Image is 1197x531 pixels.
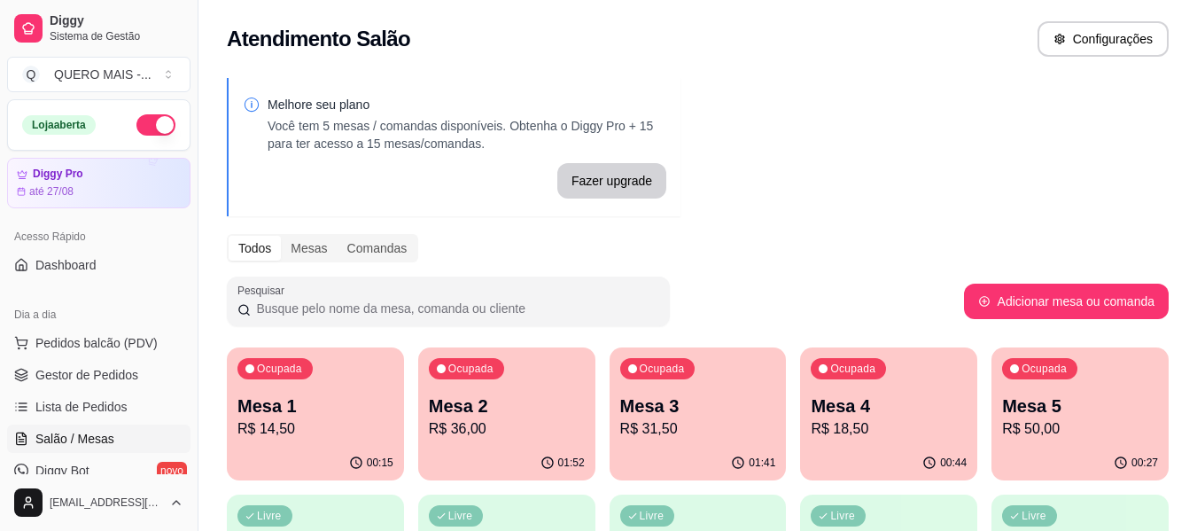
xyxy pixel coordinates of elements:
[35,398,128,416] span: Lista de Pedidos
[1002,394,1158,418] p: Mesa 5
[1002,418,1158,440] p: R$ 50,00
[338,236,417,261] div: Comandas
[620,394,776,418] p: Mesa 3
[7,7,190,50] a: DiggySistema de Gestão
[964,284,1169,319] button: Adicionar mesa ou comanda
[7,251,190,279] a: Dashboard
[830,509,855,523] p: Livre
[1038,21,1169,57] button: Configurações
[7,481,190,524] button: [EMAIL_ADDRESS][DOMAIN_NAME]
[7,457,190,485] a: Diggy Botnovo
[620,418,776,440] p: R$ 31,50
[640,362,685,376] p: Ocupada
[268,117,666,152] p: Você tem 5 mesas / comandas disponíveis. Obtenha o Diggy Pro + 15 para ter acesso a 15 mesas/coma...
[35,366,138,384] span: Gestor de Pedidos
[800,347,977,480] button: OcupadaMesa 4R$ 18,5000:44
[7,158,190,208] a: Diggy Proaté 27/08
[22,115,96,135] div: Loja aberta
[429,418,585,440] p: R$ 36,00
[830,362,875,376] p: Ocupada
[281,236,337,261] div: Mesas
[448,362,494,376] p: Ocupada
[940,456,967,470] p: 00:44
[811,394,967,418] p: Mesa 4
[610,347,787,480] button: OcupadaMesa 3R$ 31,5001:41
[1131,456,1158,470] p: 00:27
[257,509,282,523] p: Livre
[237,394,393,418] p: Mesa 1
[35,430,114,448] span: Salão / Mesas
[448,509,473,523] p: Livre
[54,66,152,83] div: QUERO MAIS - ...
[1022,362,1067,376] p: Ocupada
[50,29,183,43] span: Sistema de Gestão
[229,236,281,261] div: Todos
[136,114,175,136] button: Alterar Status
[7,393,190,421] a: Lista de Pedidos
[22,66,40,83] span: Q
[749,456,775,470] p: 01:41
[227,25,410,53] h2: Atendimento Salão
[237,418,393,440] p: R$ 14,50
[640,509,665,523] p: Livre
[29,184,74,199] article: até 27/08
[418,347,595,480] button: OcupadaMesa 2R$ 36,0001:52
[1022,509,1046,523] p: Livre
[50,13,183,29] span: Diggy
[257,362,302,376] p: Ocupada
[557,163,666,199] button: Fazer upgrade
[50,496,162,510] span: [EMAIL_ADDRESS][DOMAIN_NAME]
[429,394,585,418] p: Mesa 2
[991,347,1169,480] button: OcupadaMesa 5R$ 50,0000:27
[7,57,190,92] button: Select a team
[237,283,291,298] label: Pesquisar
[558,456,585,470] p: 01:52
[35,334,158,352] span: Pedidos balcão (PDV)
[35,256,97,274] span: Dashboard
[811,418,967,440] p: R$ 18,50
[7,223,190,251] div: Acesso Rápido
[7,329,190,357] button: Pedidos balcão (PDV)
[227,347,404,480] button: OcupadaMesa 1R$ 14,5000:15
[7,425,190,453] a: Salão / Mesas
[251,300,659,317] input: Pesquisar
[268,96,666,113] p: Melhore seu plano
[367,456,393,470] p: 00:15
[35,462,89,480] span: Diggy Bot
[7,301,190,329] div: Dia a dia
[7,361,190,389] a: Gestor de Pedidos
[33,168,83,181] article: Diggy Pro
